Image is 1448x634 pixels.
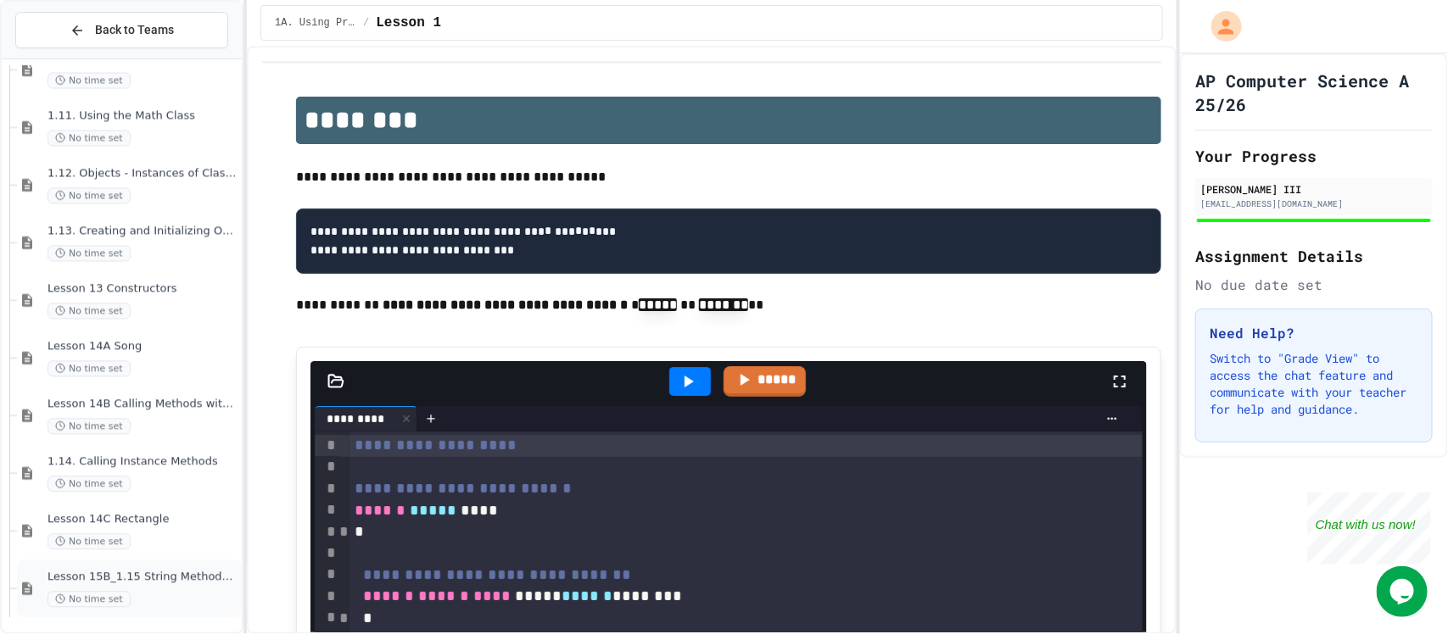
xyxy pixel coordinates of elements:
div: My Account [1194,7,1246,46]
iframe: chat widget [1377,566,1431,617]
span: No time set [48,533,131,549]
span: 1.14. Calling Instance Methods [48,454,238,469]
span: Lesson 14B Calling Methods with Parameters [48,397,238,411]
span: 1A. Using Primitives [275,16,356,30]
h3: Need Help? [1210,323,1418,343]
h2: Your Progress [1195,144,1433,168]
span: No time set [48,303,131,319]
div: [EMAIL_ADDRESS][DOMAIN_NAME] [1200,197,1428,210]
div: [PERSON_NAME] III [1200,181,1428,197]
span: No time set [48,591,131,607]
span: No time set [48,72,131,88]
span: No time set [48,475,131,492]
span: 1.13. Creating and Initializing Objects: Constructors [48,224,238,238]
iframe: chat widget [1307,492,1431,564]
button: Back to Teams [15,12,228,48]
span: Lesson 1 [376,13,441,33]
h1: AP Computer Science A 25/26 [1195,69,1433,116]
span: No time set [48,130,131,146]
span: No time set [48,245,131,261]
h2: Assignment Details [1195,244,1433,268]
span: No time set [48,187,131,203]
span: Lesson 14A Song [48,339,238,353]
span: Lesson 14C Rectangle [48,512,238,526]
span: 1.11. Using the Math Class [48,108,238,123]
span: 1.12. Objects - Instances of Classes [48,166,238,181]
span: Lesson 15B_1.15 String Methods Demonstration [48,570,238,584]
span: No time set [48,360,131,376]
span: Back to Teams [95,21,174,39]
span: Lesson 13 Constructors [48,281,238,296]
span: / [363,16,369,30]
p: Switch to "Grade View" to access the chat feature and communicate with your teacher for help and ... [1210,350,1418,418]
div: No due date set [1195,275,1433,295]
span: No time set [48,418,131,434]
